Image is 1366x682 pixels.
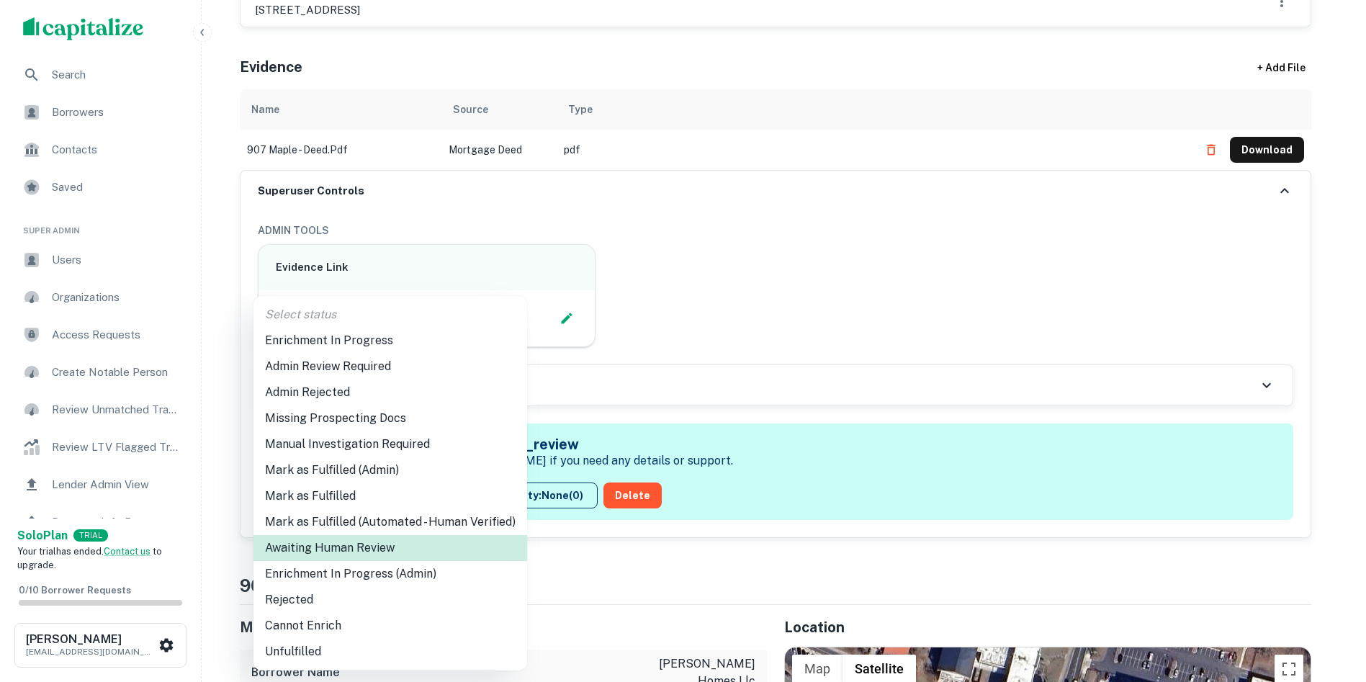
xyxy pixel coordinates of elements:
li: Cannot Enrich [253,613,527,639]
li: Manual Investigation Required [253,431,527,457]
li: Mark as Fulfilled (Admin) [253,457,527,483]
li: Missing Prospecting Docs [253,405,527,431]
li: Enrichment In Progress [253,328,527,354]
li: Rejected [253,587,527,613]
iframe: Chat Widget [1294,567,1366,636]
li: Admin Review Required [253,354,527,380]
li: Admin Rejected [253,380,527,405]
li: Mark as Fulfilled [253,483,527,509]
li: Mark as Fulfilled (Automated - Human Verified) [253,509,527,535]
li: Awaiting Human Review [253,535,527,561]
li: Enrichment In Progress (Admin) [253,561,527,587]
li: Unfulfilled [253,639,527,665]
